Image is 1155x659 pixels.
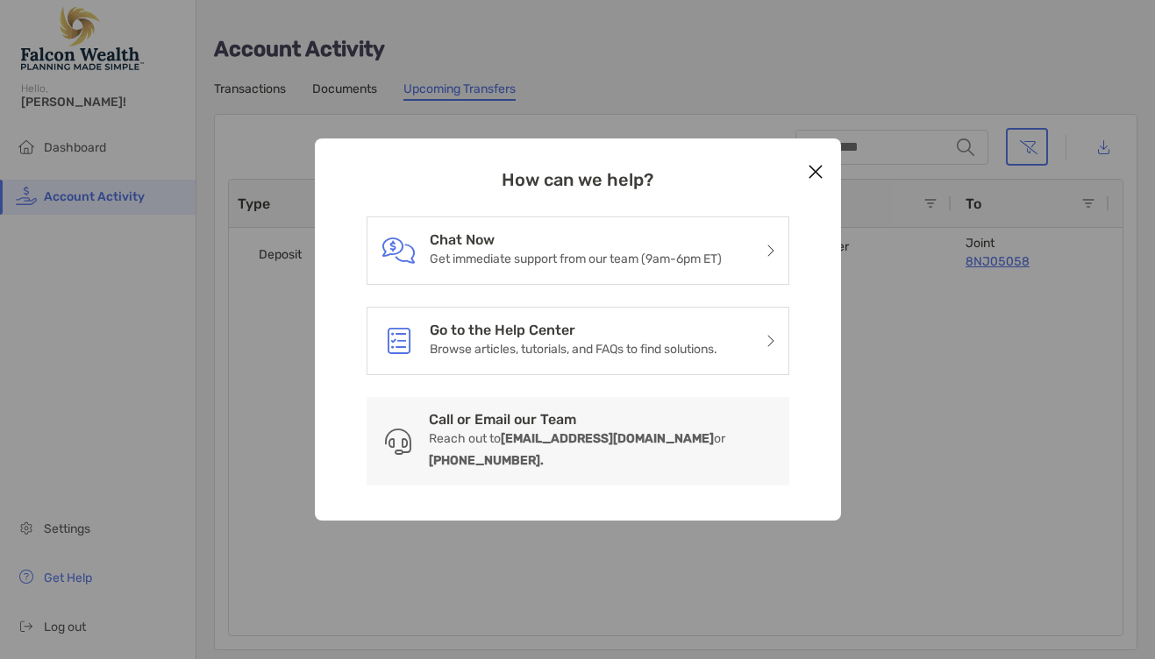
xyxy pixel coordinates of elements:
[429,428,775,471] p: Reach out to or
[501,431,714,446] b: [EMAIL_ADDRESS][DOMAIN_NAME]
[430,338,717,360] p: Browse articles, tutorials, and FAQs to find solutions.
[315,138,841,521] div: modal
[429,453,544,468] b: [PHONE_NUMBER].
[429,411,775,428] h3: Call or Email our Team
[802,159,829,186] button: Close modal
[430,322,717,360] a: Go to the Help CenterBrowse articles, tutorials, and FAQs to find solutions.
[430,231,722,248] h3: Chat Now
[367,169,789,190] h3: How can we help?
[430,322,717,338] h3: Go to the Help Center
[430,248,722,270] p: Get immediate support from our team (9am-6pm ET)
